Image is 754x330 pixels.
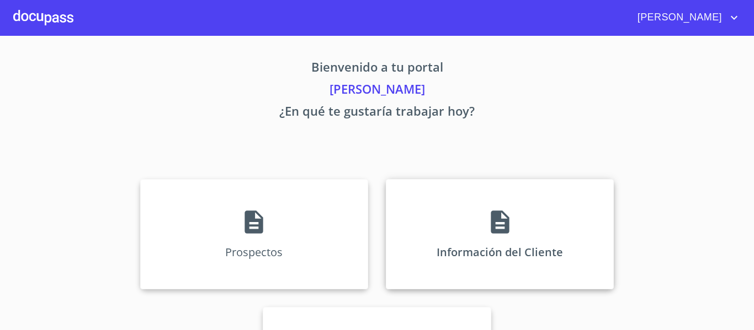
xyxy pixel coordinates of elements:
[629,9,741,26] button: account of current user
[37,58,717,80] p: Bienvenido a tu portal
[437,245,563,259] p: Información del Cliente
[37,80,717,102] p: [PERSON_NAME]
[225,245,283,259] p: Prospectos
[37,102,717,124] p: ¿En qué te gustaría trabajar hoy?
[629,9,728,26] span: [PERSON_NAME]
